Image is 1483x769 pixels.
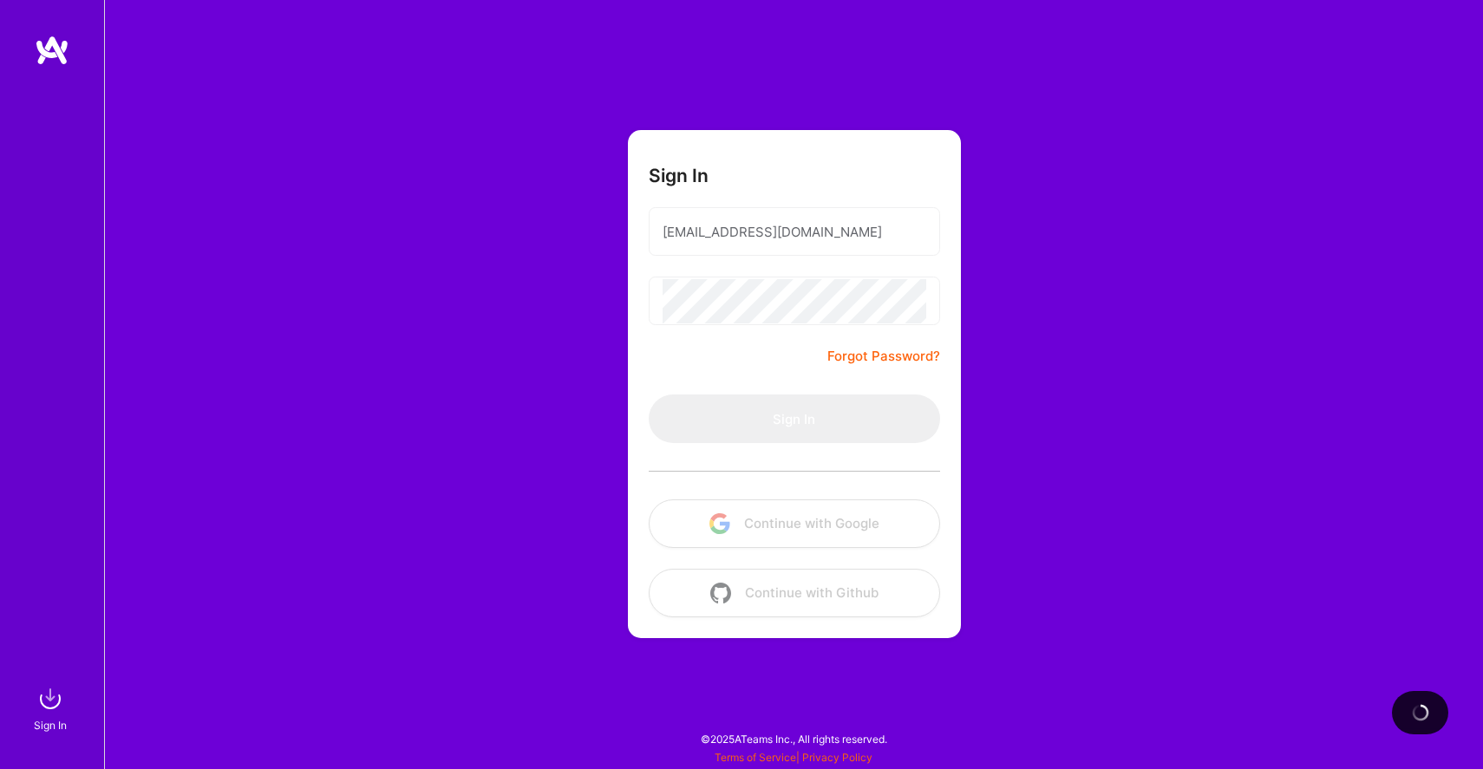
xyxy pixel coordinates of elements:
[104,717,1483,760] div: © 2025 ATeams Inc., All rights reserved.
[1411,703,1430,722] img: loading
[715,751,872,764] span: |
[33,681,68,716] img: sign in
[34,716,67,734] div: Sign In
[649,499,940,548] button: Continue with Google
[649,569,940,617] button: Continue with Github
[710,583,731,603] img: icon
[35,35,69,66] img: logo
[715,751,796,764] a: Terms of Service
[802,751,872,764] a: Privacy Policy
[709,513,730,534] img: icon
[649,165,709,186] h3: Sign In
[663,210,926,254] input: Email...
[36,681,68,734] a: sign inSign In
[827,346,940,367] a: Forgot Password?
[649,394,940,443] button: Sign In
